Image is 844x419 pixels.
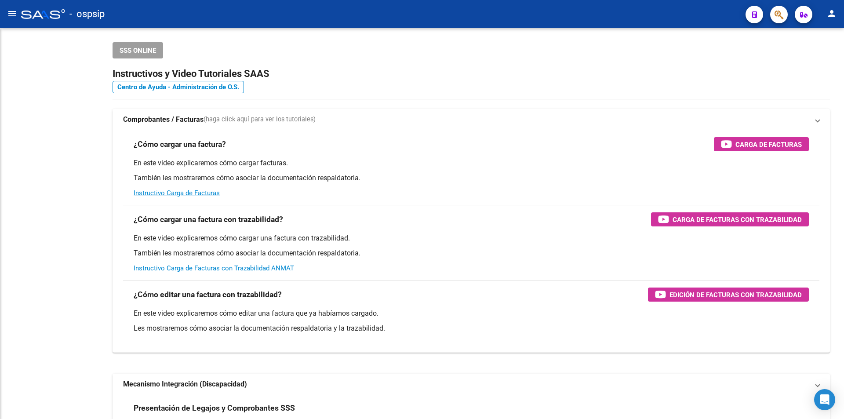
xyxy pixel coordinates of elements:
[113,374,830,395] mat-expansion-panel-header: Mecanismo Integración (Discapacidad)
[134,264,294,272] a: Instructivo Carga de Facturas con Trazabilidad ANMAT
[134,402,295,414] h3: Presentación de Legajos y Comprobantes SSS
[826,8,837,19] mat-icon: person
[134,324,809,333] p: Les mostraremos cómo asociar la documentación respaldatoria y la trazabilidad.
[714,137,809,151] button: Carga de Facturas
[134,288,282,301] h3: ¿Cómo editar una factura con trazabilidad?
[120,47,156,55] span: SSS ONLINE
[669,289,802,300] span: Edición de Facturas con Trazabilidad
[134,138,226,150] h3: ¿Cómo cargar una factura?
[69,4,105,24] span: - ospsip
[651,212,809,226] button: Carga de Facturas con Trazabilidad
[113,66,830,82] h2: Instructivos y Video Tutoriales SAAS
[113,81,244,93] a: Centro de Ayuda - Administración de O.S.
[648,288,809,302] button: Edición de Facturas con Trazabilidad
[134,309,809,318] p: En este video explicaremos cómo editar una factura que ya habíamos cargado.
[123,115,204,124] strong: Comprobantes / Facturas
[134,248,809,258] p: También les mostraremos cómo asociar la documentación respaldatoria.
[814,389,835,410] div: Open Intercom Messenger
[113,130,830,353] div: Comprobantes / Facturas(haga click aquí para ver los tutoriales)
[673,214,802,225] span: Carga de Facturas con Trazabilidad
[134,158,809,168] p: En este video explicaremos cómo cargar facturas.
[134,173,809,183] p: También les mostraremos cómo asociar la documentación respaldatoria.
[7,8,18,19] mat-icon: menu
[204,115,316,124] span: (haga click aquí para ver los tutoriales)
[735,139,802,150] span: Carga de Facturas
[123,379,247,389] strong: Mecanismo Integración (Discapacidad)
[134,189,220,197] a: Instructivo Carga de Facturas
[113,42,163,58] button: SSS ONLINE
[134,213,283,226] h3: ¿Cómo cargar una factura con trazabilidad?
[134,233,809,243] p: En este video explicaremos cómo cargar una factura con trazabilidad.
[113,109,830,130] mat-expansion-panel-header: Comprobantes / Facturas(haga click aquí para ver los tutoriales)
